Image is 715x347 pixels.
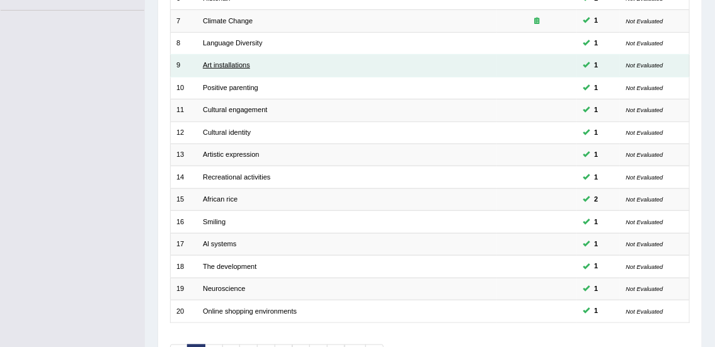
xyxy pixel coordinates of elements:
small: Not Evaluated [626,263,663,270]
span: You can still take this question [590,172,602,183]
a: Recreational activities [203,173,270,181]
div: Exam occurring question [503,16,571,26]
small: Not Evaluated [626,106,663,113]
td: 10 [170,77,197,99]
small: Not Evaluated [626,84,663,91]
a: Positive parenting [203,84,258,91]
span: You can still take this question [590,82,602,94]
td: 18 [170,256,197,278]
td: 15 [170,188,197,210]
td: 19 [170,278,197,300]
span: You can still take this question [590,261,602,272]
td: 13 [170,144,197,166]
small: Not Evaluated [626,62,663,69]
a: Artistic expression [203,151,260,158]
small: Not Evaluated [626,18,663,25]
a: Climate Change [203,17,253,25]
td: 17 [170,233,197,255]
small: Not Evaluated [626,308,663,315]
a: Language Diversity [203,39,263,47]
span: You can still take this question [590,149,602,161]
span: You can still take this question [590,305,602,317]
small: Not Evaluated [626,241,663,247]
td: 9 [170,55,197,77]
span: You can still take this question [590,283,602,295]
td: 20 [170,300,197,322]
span: You can still take this question [590,105,602,116]
small: Not Evaluated [626,129,663,136]
span: You can still take this question [590,194,602,205]
a: Cultural identity [203,128,251,136]
span: You can still take this question [590,239,602,250]
a: The development [203,263,256,270]
small: Not Evaluated [626,196,663,203]
small: Not Evaluated [626,219,663,225]
small: Not Evaluated [626,151,663,158]
a: Art installations [203,61,250,69]
a: Cultural engagement [203,106,268,113]
span: You can still take this question [590,38,602,49]
a: African rice [203,195,237,203]
a: Smiling [203,218,226,225]
span: You can still take this question [590,15,602,26]
a: Al systems [203,240,236,247]
td: 8 [170,32,197,54]
td: 7 [170,10,197,32]
span: You can still take this question [590,217,602,228]
td: 12 [170,122,197,144]
small: Not Evaluated [626,174,663,181]
small: Not Evaluated [626,40,663,47]
small: Not Evaluated [626,285,663,292]
a: Online shopping environments [203,307,297,315]
span: You can still take this question [590,127,602,139]
a: Neuroscience [203,285,246,292]
td: 16 [170,211,197,233]
span: You can still take this question [590,60,602,71]
td: 14 [170,166,197,188]
td: 11 [170,100,197,122]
